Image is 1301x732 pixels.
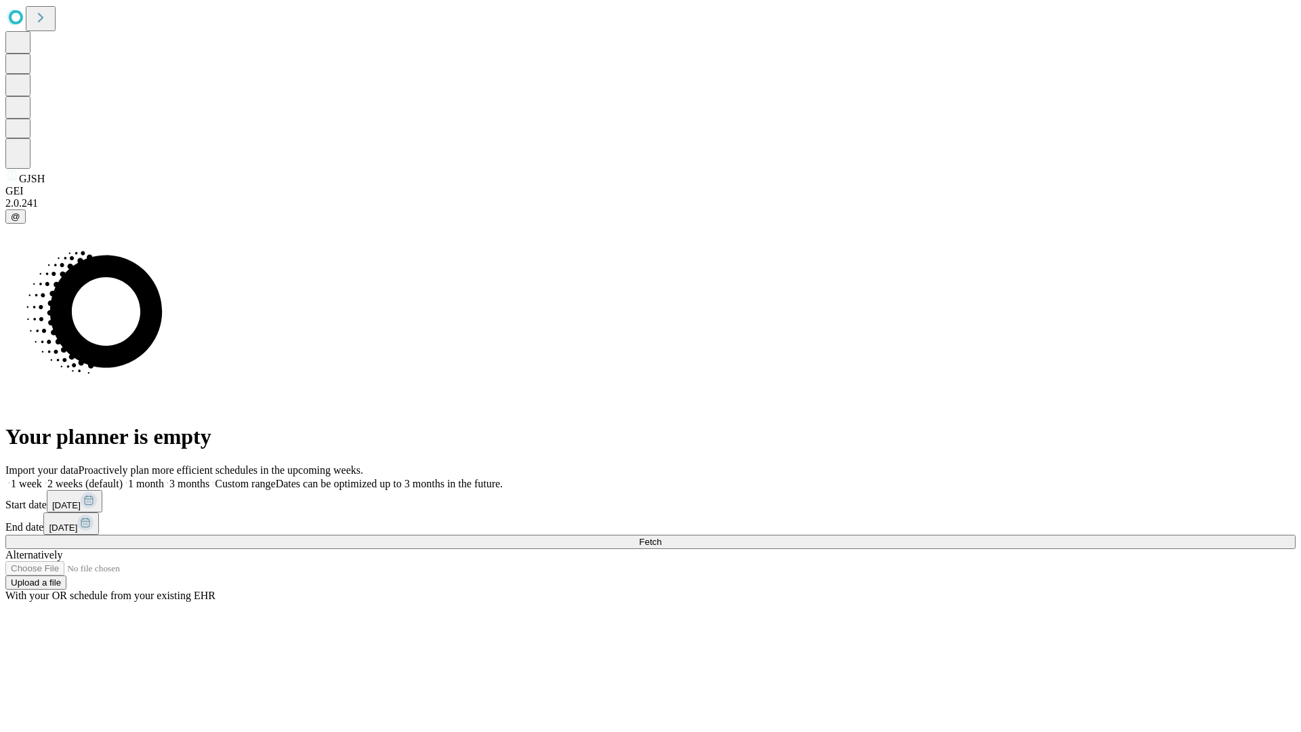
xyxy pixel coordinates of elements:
span: 3 months [169,478,209,489]
div: Start date [5,490,1296,512]
span: With your OR schedule from your existing EHR [5,590,215,601]
button: Fetch [5,535,1296,549]
button: [DATE] [47,490,102,512]
div: 2.0.241 [5,197,1296,209]
button: [DATE] [43,512,99,535]
span: 1 month [128,478,164,489]
h1: Your planner is empty [5,424,1296,449]
span: Fetch [639,537,661,547]
span: Dates can be optimized up to 3 months in the future. [276,478,503,489]
span: GJSH [19,173,45,184]
button: Upload a file [5,575,66,590]
span: Custom range [215,478,275,489]
span: Import your data [5,464,79,476]
button: @ [5,209,26,224]
span: Proactively plan more efficient schedules in the upcoming weeks. [79,464,363,476]
span: [DATE] [52,500,81,510]
span: Alternatively [5,549,62,561]
span: 1 week [11,478,42,489]
div: GEI [5,185,1296,197]
span: @ [11,211,20,222]
div: End date [5,512,1296,535]
span: [DATE] [49,523,77,533]
span: 2 weeks (default) [47,478,123,489]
